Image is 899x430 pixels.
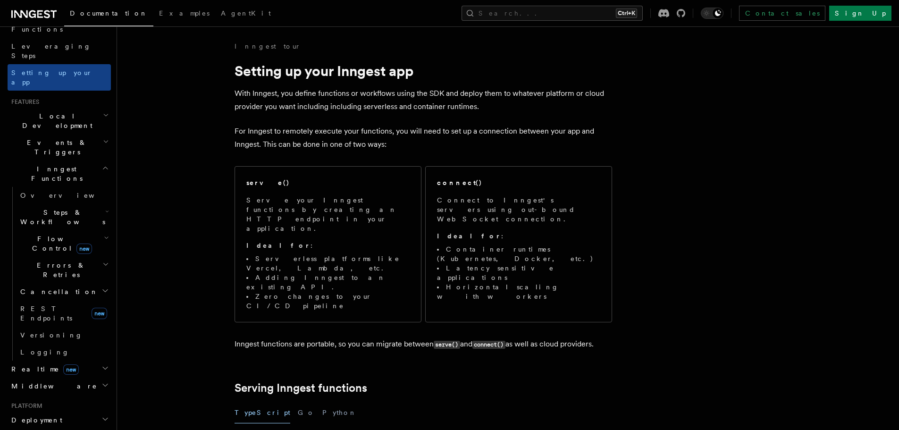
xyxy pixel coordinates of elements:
[425,166,612,322] a: connect()Connect to Inngest's servers using out-bound WebSocket connection.Ideal for:Container ru...
[472,341,505,349] code: connect()
[437,195,600,224] p: Connect to Inngest's servers using out-bound WebSocket connection.
[8,134,111,160] button: Events & Triggers
[235,402,290,423] button: TypeScript
[322,402,357,423] button: Python
[739,6,825,21] a: Contact sales
[246,242,311,249] strong: Ideal for
[17,230,111,257] button: Flow Controlnew
[17,208,105,227] span: Steps & Workflows
[235,42,301,51] a: Inngest tour
[17,257,111,283] button: Errors & Retries
[246,273,410,292] li: Adding Inngest to an existing API.
[17,300,111,327] a: REST Endpointsnew
[8,364,79,374] span: Realtime
[8,64,111,91] a: Setting up your app
[8,160,111,187] button: Inngest Functions
[235,337,612,351] p: Inngest functions are portable, so you can migrate between and as well as cloud providers.
[235,62,612,79] h1: Setting up your Inngest app
[76,244,92,254] span: new
[8,98,39,106] span: Features
[20,305,72,322] span: REST Endpoints
[298,402,315,423] button: Go
[829,6,891,21] a: Sign Up
[246,241,410,250] p: :
[235,381,367,395] a: Serving Inngest functions
[235,166,421,322] a: serve()Serve your Inngest functions by creating an HTTP endpoint in your application.Ideal for:Se...
[235,125,612,151] p: For Inngest to remotely execute your functions, you will need to set up a connection between your...
[17,261,102,279] span: Errors & Retries
[20,192,118,199] span: Overview
[17,234,104,253] span: Flow Control
[17,187,111,204] a: Overview
[246,292,410,311] li: Zero changes to your CI/CD pipeline
[462,6,643,21] button: Search...Ctrl+K
[246,195,410,233] p: Serve your Inngest functions by creating an HTTP endpoint in your application.
[8,361,111,378] button: Realtimenew
[434,341,460,349] code: serve()
[8,187,111,361] div: Inngest Functions
[17,344,111,361] a: Logging
[8,381,97,391] span: Middleware
[8,402,42,410] span: Platform
[8,138,103,157] span: Events & Triggers
[616,8,637,18] kbd: Ctrl+K
[246,178,290,187] h2: serve()
[701,8,723,19] button: Toggle dark mode
[437,245,600,263] li: Container runtimes (Kubernetes, Docker, etc.)
[221,9,271,17] span: AgentKit
[70,9,148,17] span: Documentation
[11,69,92,86] span: Setting up your app
[437,231,600,241] p: :
[437,263,600,282] li: Latency sensitive applications
[17,327,111,344] a: Versioning
[20,348,69,356] span: Logging
[17,287,98,296] span: Cancellation
[92,308,107,319] span: new
[17,283,111,300] button: Cancellation
[20,331,83,339] span: Versioning
[8,38,111,64] a: Leveraging Steps
[437,178,482,187] h2: connect()
[159,9,210,17] span: Examples
[17,204,111,230] button: Steps & Workflows
[11,42,91,59] span: Leveraging Steps
[8,111,103,130] span: Local Development
[8,164,102,183] span: Inngest Functions
[437,232,501,240] strong: Ideal for
[64,3,153,26] a: Documentation
[8,415,62,425] span: Deployment
[8,108,111,134] button: Local Development
[63,364,79,375] span: new
[437,282,600,301] li: Horizontal scaling with workers
[8,378,111,395] button: Middleware
[246,254,410,273] li: Serverless platforms like Vercel, Lambda, etc.
[8,412,111,429] button: Deployment
[235,87,612,113] p: With Inngest, you define functions or workflows using the SDK and deploy them to whatever platfor...
[153,3,215,25] a: Examples
[215,3,277,25] a: AgentKit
